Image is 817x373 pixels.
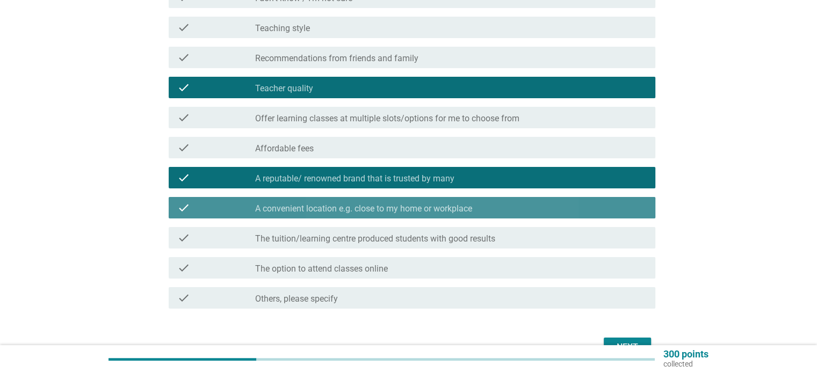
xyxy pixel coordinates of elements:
[663,359,708,369] p: collected
[177,81,190,94] i: check
[255,53,418,64] label: Recommendations from friends and family
[177,231,190,244] i: check
[612,341,642,354] div: Next
[177,141,190,154] i: check
[255,294,338,304] label: Others, please specify
[177,201,190,214] i: check
[255,143,314,154] label: Affordable fees
[255,233,495,244] label: The tuition/learning centre produced students with good results
[255,113,519,124] label: Offer learning classes at multiple slots/options for me to choose from
[177,51,190,64] i: check
[255,264,388,274] label: The option to attend classes online
[663,349,708,359] p: 300 points
[177,291,190,304] i: check
[604,338,651,357] button: Next
[177,261,190,274] i: check
[177,21,190,34] i: check
[255,173,454,184] label: A reputable/ renowned brand that is trusted by many
[255,203,472,214] label: A convenient location e.g. close to my home or workplace
[255,83,313,94] label: Teacher quality
[177,171,190,184] i: check
[255,23,310,34] label: Teaching style
[177,111,190,124] i: check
